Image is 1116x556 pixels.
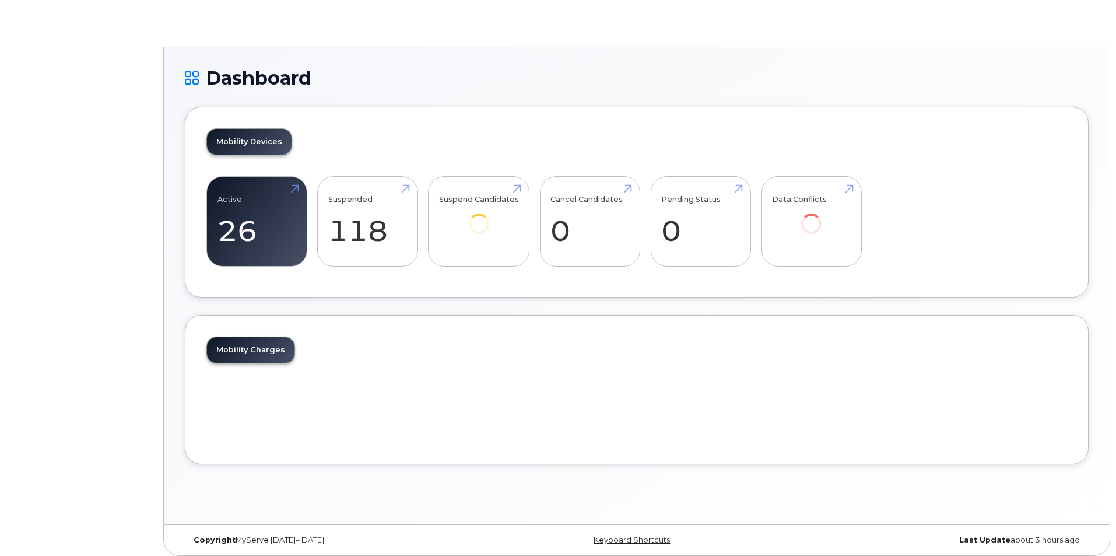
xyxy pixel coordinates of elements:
a: Data Conflicts [772,183,851,250]
a: Keyboard Shortcuts [594,536,670,544]
a: Mobility Charges [207,337,294,363]
strong: Copyright [194,536,236,544]
div: about 3 hours ago [787,536,1089,545]
a: Mobility Devices [207,129,292,155]
a: Suspended 118 [328,183,407,260]
div: MyServe [DATE]–[DATE] [185,536,486,545]
h1: Dashboard [185,68,1089,88]
a: Active 26 [217,183,296,260]
strong: Last Update [959,536,1010,544]
a: Cancel Candidates 0 [550,183,629,260]
a: Suspend Candidates [439,183,519,250]
a: Pending Status 0 [661,183,740,260]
